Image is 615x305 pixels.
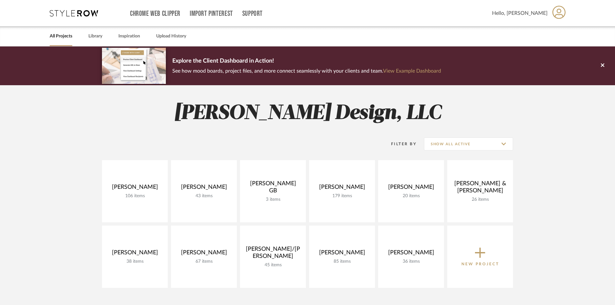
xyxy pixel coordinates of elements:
a: Chrome Web Clipper [130,11,180,16]
a: Upload History [156,32,186,41]
div: Filter By [383,141,417,147]
div: [PERSON_NAME] GB [245,180,301,197]
a: Import Pinterest [190,11,233,16]
div: [PERSON_NAME]/[PERSON_NAME] [245,246,301,262]
a: View Example Dashboard [383,68,441,74]
div: 106 items [107,193,163,199]
div: 45 items [245,262,301,268]
button: New Project [447,226,513,288]
h2: [PERSON_NAME] Design, LLC [75,101,540,126]
div: 43 items [176,193,232,199]
div: [PERSON_NAME] [107,184,163,193]
div: 67 items [176,259,232,264]
div: 38 items [107,259,163,264]
div: [PERSON_NAME] [383,184,439,193]
div: [PERSON_NAME] [383,249,439,259]
div: [PERSON_NAME] [314,184,370,193]
div: 26 items [452,197,508,202]
div: 36 items [383,259,439,264]
a: All Projects [50,32,72,41]
div: [PERSON_NAME] [176,184,232,193]
div: 85 items [314,259,370,264]
a: Support [242,11,263,16]
img: d5d033c5-7b12-40c2-a960-1ecee1989c38.png [102,48,166,84]
p: Explore the Client Dashboard in Action! [172,56,441,66]
div: [PERSON_NAME] [107,249,163,259]
div: [PERSON_NAME] [176,249,232,259]
a: Inspiration [118,32,140,41]
div: [PERSON_NAME] [314,249,370,259]
a: Library [88,32,102,41]
div: 3 items [245,197,301,202]
p: New Project [461,261,499,267]
div: [PERSON_NAME] & [PERSON_NAME] [452,180,508,197]
div: 179 items [314,193,370,199]
div: 20 items [383,193,439,199]
span: Hello, [PERSON_NAME] [492,9,548,17]
p: See how mood boards, project files, and more connect seamlessly with your clients and team. [172,66,441,76]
